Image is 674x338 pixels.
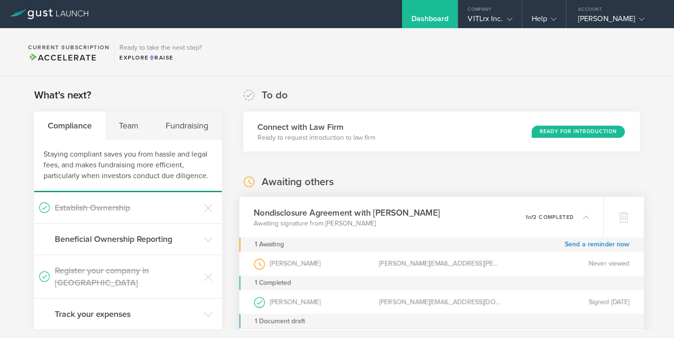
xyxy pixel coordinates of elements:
[119,45,202,51] h3: Ready to take the next step?
[34,89,91,102] h2: What's next?
[379,252,504,276] div: [PERSON_NAME][EMAIL_ADDRESS][PERSON_NAME][DOMAIN_NAME]
[239,314,644,329] div: 1 Document draft
[525,214,573,219] p: 1 2 completed
[149,54,174,61] span: Raise
[254,290,379,314] div: [PERSON_NAME]
[379,290,504,314] div: [PERSON_NAME][EMAIL_ADDRESS][DOMAIN_NAME]
[578,14,658,28] div: [PERSON_NAME]
[152,112,221,140] div: Fundraising
[411,14,449,28] div: Dashboard
[468,14,512,28] div: VITLrx Inc.
[262,175,334,189] h2: Awaiting others
[532,126,625,138] div: Ready for Introduction
[255,237,284,252] div: 1 Awaiting
[34,140,222,192] div: Staying compliant saves you from hassle and legal fees, and makes fundraising more efficient, par...
[254,252,379,276] div: [PERSON_NAME]
[243,112,640,151] div: Connect with Law FirmReady to request introduction to law firmReady for Introduction
[105,112,152,140] div: Team
[532,14,557,28] div: Help
[254,218,440,228] p: Awaiting signature from [PERSON_NAME]
[564,237,630,252] a: Send a reminder now
[55,308,199,320] h3: Track your expenses
[257,133,375,143] p: Ready to request introduction to law firm
[55,202,199,214] h3: Establish Ownership
[528,214,533,220] em: of
[504,290,630,314] div: Signed [DATE]
[504,252,630,276] div: Never viewed
[114,38,206,67] div: Ready to take the next step?ExploreRaise
[28,45,110,50] h2: Current Subscription
[262,89,288,102] h2: To do
[239,276,644,290] div: 1 Completed
[257,121,375,133] h3: Connect with Law Firm
[55,233,199,245] h3: Beneficial Ownership Reporting
[119,53,202,62] div: Explore
[254,206,440,219] h3: Nondisclosure Agreement with [PERSON_NAME]
[34,112,105,140] div: Compliance
[55,264,199,289] h3: Register your company in [GEOGRAPHIC_DATA]
[28,53,96,63] span: Accelerate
